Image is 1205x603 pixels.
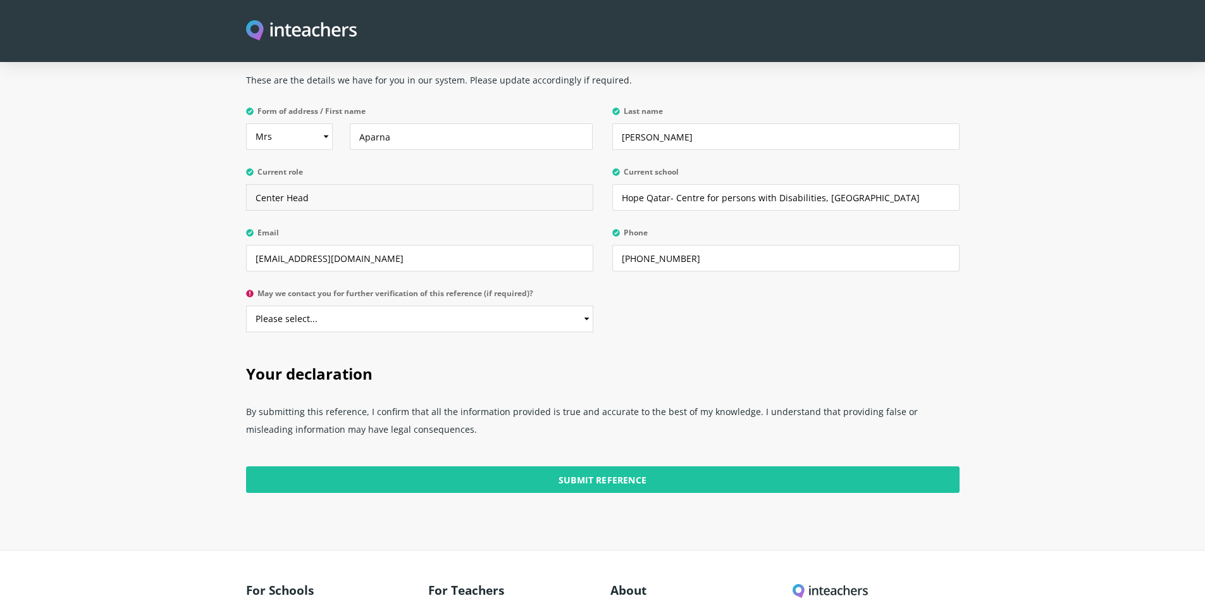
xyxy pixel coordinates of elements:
[246,168,593,184] label: Current role
[246,228,593,245] label: Email
[246,20,357,42] img: Inteachers
[246,289,593,306] label: May we contact you for further verification of this reference (if required)?
[246,107,593,123] label: Form of address / First name
[246,466,960,493] input: Submit Reference
[612,107,960,123] label: Last name
[246,66,960,102] p: These are the details we have for you in our system. Please update accordingly if required.
[246,363,373,384] span: Your declaration
[246,398,960,451] p: By submitting this reference, I confirm that all the information provided is true and accurate to...
[612,228,960,245] label: Phone
[246,20,357,42] a: Visit this site's homepage
[612,168,960,184] label: Current school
